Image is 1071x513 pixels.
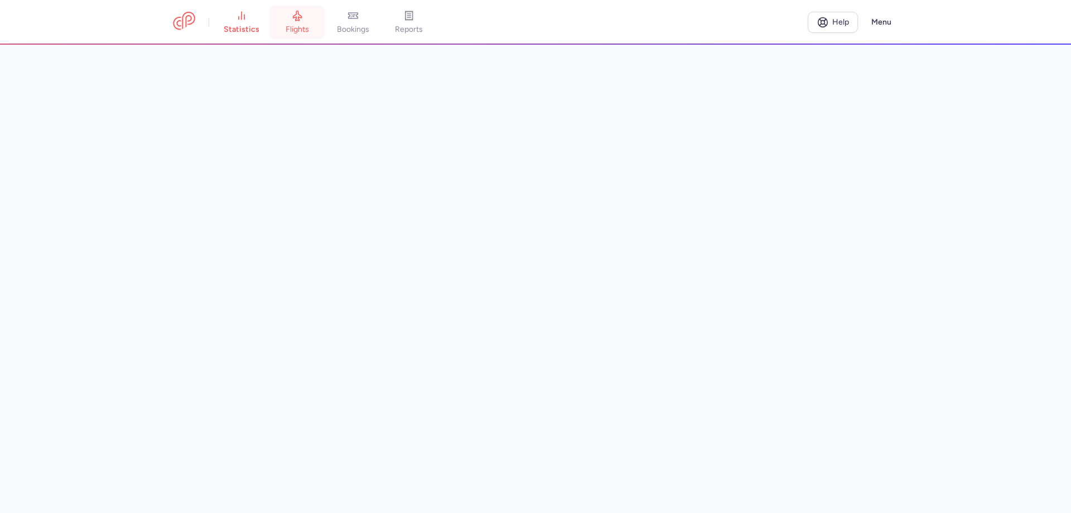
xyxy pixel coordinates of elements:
[337,25,369,35] span: bookings
[832,18,849,26] span: Help
[381,10,437,35] a: reports
[173,12,195,32] a: CitizenPlane red outlined logo
[808,12,858,33] a: Help
[395,25,423,35] span: reports
[865,12,898,33] button: Menu
[286,25,309,35] span: flights
[325,10,381,35] a: bookings
[214,10,269,35] a: statistics
[269,10,325,35] a: flights
[224,25,259,35] span: statistics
